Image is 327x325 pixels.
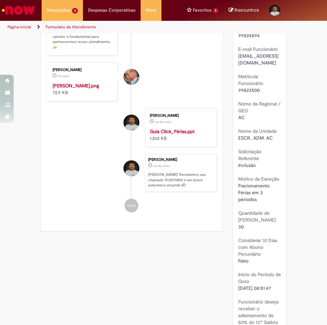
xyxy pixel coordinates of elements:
a: No momento, sua lista de rascunhos tem 0 Itens [229,7,259,13]
div: [PERSON_NAME] [150,114,210,118]
div: 1,012 KB [150,128,210,142]
li: Mauricio Barbosa Montenegro [46,154,217,192]
span: [EMAIL_ADDRESS][DOMAIN_NAME] [238,53,279,66]
span: Fracionamento Férias em 3 períodos [238,183,271,202]
p: [PERSON_NAME]! Recebemos seu chamado R13579859 e em breve estaremos atuando. [148,172,213,188]
b: Motivo da Exceção [238,176,279,182]
b: Considerar 10 Dias com Abono Pecuniário [238,237,277,257]
b: Quantidade de [PERSON_NAME] [238,210,276,223]
span: Requisições [47,7,71,14]
b: Nome da Unidade [238,128,277,134]
a: Página inicial [8,24,31,30]
span: um dia atrás [153,164,170,168]
time: 30/09/2025 08:56:07 [153,164,170,168]
div: Mauricio Barbosa Montenegro [124,115,139,130]
span: 2m atrás [58,74,69,78]
time: 01/10/2025 11:18:22 [58,74,69,78]
span: Despesas Corporativas [88,7,136,14]
div: Jacqueline Andrade Galani [124,69,139,85]
span: 9 [213,8,219,14]
span: um dia atrás [155,120,171,124]
img: ServiceNow [1,3,36,17]
span: 30 [238,224,244,230]
b: E-mail Funcionário [238,46,278,52]
a: Guia Click_Férias.ppt [150,128,195,135]
span: 99823500 [238,87,260,93]
a: [PERSON_NAME].png [53,83,99,89]
b: Nome da Regional / GEO [238,101,281,114]
div: [PERSON_NAME] [148,158,213,162]
span: AC [238,114,245,121]
span: Falso [238,258,248,264]
div: 72.9 KB [53,82,112,96]
span: Inclusão [238,162,256,168]
time: 30/09/2025 08:56:05 [155,120,171,124]
span: 99824894 [238,32,260,39]
span: Rascunhos [234,7,259,13]
div: Mauricio Barbosa Montenegro [124,160,139,176]
span: Favoritos [193,7,212,14]
b: Matrícula Funcionário [238,73,263,86]
span: ESCR.. ADM. AC [238,135,273,141]
div: [PERSON_NAME] [53,68,112,72]
span: More [146,7,156,14]
a: Formulário de Atendimento [46,24,96,30]
b: Início do Período de Gozo [238,271,281,284]
span: [DATE] 08:51:47 [238,285,271,291]
ul: Trilhas de página [5,21,158,33]
span: 3 [72,8,78,14]
b: Solicitação Referente [238,149,261,161]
